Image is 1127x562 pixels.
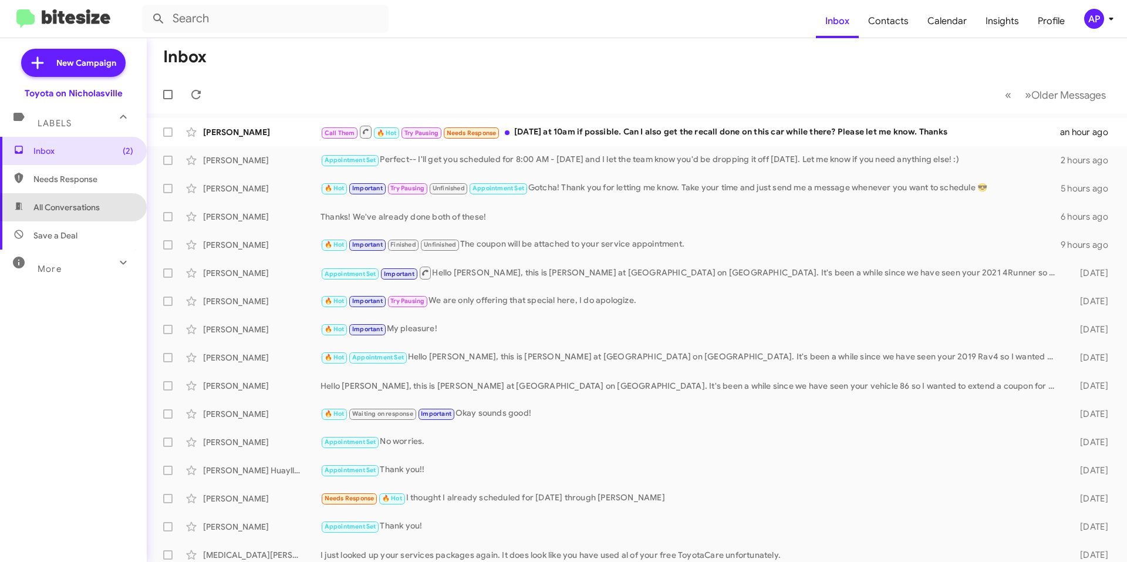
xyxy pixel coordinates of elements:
[203,408,320,420] div: [PERSON_NAME]
[123,145,133,157] span: (2)
[1061,380,1118,392] div: [DATE]
[1028,4,1074,38] a: Profile
[325,156,376,164] span: Appointment Set
[325,410,345,418] span: 🔥 Hot
[25,88,123,99] div: Toyota on Nicholasville
[433,184,465,192] span: Unfinished
[1061,493,1118,504] div: [DATE]
[203,380,320,392] div: [PERSON_NAME]
[203,211,320,223] div: [PERSON_NAME]
[1061,154,1118,166] div: 2 hours ago
[390,184,424,192] span: Try Pausing
[320,549,1061,561] div: I just looked up your services packages again. It does look like you have used al of your free To...
[203,154,320,166] div: [PERSON_NAME]
[203,465,320,476] div: [PERSON_NAME] Huayllani-[PERSON_NAME]
[352,325,383,333] span: Important
[1005,88,1011,102] span: «
[382,494,402,502] span: 🔥 Hot
[352,184,383,192] span: Important
[1060,126,1118,138] div: an hour ago
[384,270,414,278] span: Important
[998,83,1113,107] nav: Page navigation example
[320,294,1061,308] div: We are only offering that special here, I do apologize.
[33,173,133,185] span: Needs Response
[325,241,345,248] span: 🔥 Hot
[325,129,355,137] span: Call Them
[203,267,320,279] div: [PERSON_NAME]
[918,4,976,38] a: Calendar
[325,354,345,361] span: 🔥 Hot
[203,521,320,533] div: [PERSON_NAME]
[1061,436,1118,448] div: [DATE]
[1084,9,1104,29] div: AP
[203,436,320,448] div: [PERSON_NAME]
[1018,83,1113,107] button: Next
[1061,211,1118,223] div: 6 hours ago
[352,241,383,248] span: Important
[1061,408,1118,420] div: [DATE]
[1025,88,1031,102] span: »
[421,410,451,418] span: Important
[325,438,376,446] span: Appointment Set
[320,520,1061,533] div: Thank you!
[1061,521,1118,533] div: [DATE]
[424,241,456,248] span: Unfinished
[203,549,320,561] div: [MEDICAL_DATA][PERSON_NAME]
[320,211,1061,223] div: Thanks! We've already done both of these!
[1061,267,1118,279] div: [DATE]
[325,494,374,502] span: Needs Response
[447,129,497,137] span: Needs Response
[352,354,404,361] span: Appointment Set
[1074,9,1114,29] button: AP
[320,463,1061,477] div: Thank you!!
[998,83,1018,107] button: Previous
[325,270,376,278] span: Appointment Set
[1061,324,1118,335] div: [DATE]
[1061,352,1118,364] div: [DATE]
[142,5,389,33] input: Search
[163,48,207,66] h1: Inbox
[1061,549,1118,561] div: [DATE]
[816,4,859,38] a: Inbox
[203,493,320,504] div: [PERSON_NAME]
[352,410,413,418] span: Waiting on response
[320,124,1060,139] div: [DATE] at 10am if possible. Can I also get the recall done on this car while there? Please let me...
[390,241,416,248] span: Finished
[203,239,320,251] div: [PERSON_NAME]
[1031,89,1106,102] span: Older Messages
[473,184,524,192] span: Appointment Set
[1061,239,1118,251] div: 9 hours ago
[859,4,918,38] a: Contacts
[203,126,320,138] div: [PERSON_NAME]
[320,435,1061,449] div: No worries.
[325,184,345,192] span: 🔥 Hot
[320,351,1061,364] div: Hello [PERSON_NAME], this is [PERSON_NAME] at [GEOGRAPHIC_DATA] on [GEOGRAPHIC_DATA]. It's been a...
[320,492,1061,505] div: I thought I already scheduled for [DATE] through [PERSON_NAME]
[320,153,1061,167] div: Perfect-- I'll get you scheduled for 8:00 AM - [DATE] and I let the team know you'd be dropping i...
[377,129,397,137] span: 🔥 Hot
[33,230,77,241] span: Save a Deal
[320,181,1061,195] div: Gotcha! Thank you for letting me know. Take your time and just send me a message whenever you wan...
[38,118,72,129] span: Labels
[1061,465,1118,476] div: [DATE]
[56,57,116,69] span: New Campaign
[325,297,345,305] span: 🔥 Hot
[203,183,320,194] div: [PERSON_NAME]
[33,201,100,213] span: All Conversations
[404,129,438,137] span: Try Pausing
[325,523,376,530] span: Appointment Set
[203,324,320,335] div: [PERSON_NAME]
[38,264,62,274] span: More
[203,352,320,364] div: [PERSON_NAME]
[390,297,424,305] span: Try Pausing
[320,407,1061,420] div: Okay sounds good!
[33,145,133,157] span: Inbox
[976,4,1028,38] a: Insights
[320,322,1061,336] div: My pleasure!
[325,466,376,474] span: Appointment Set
